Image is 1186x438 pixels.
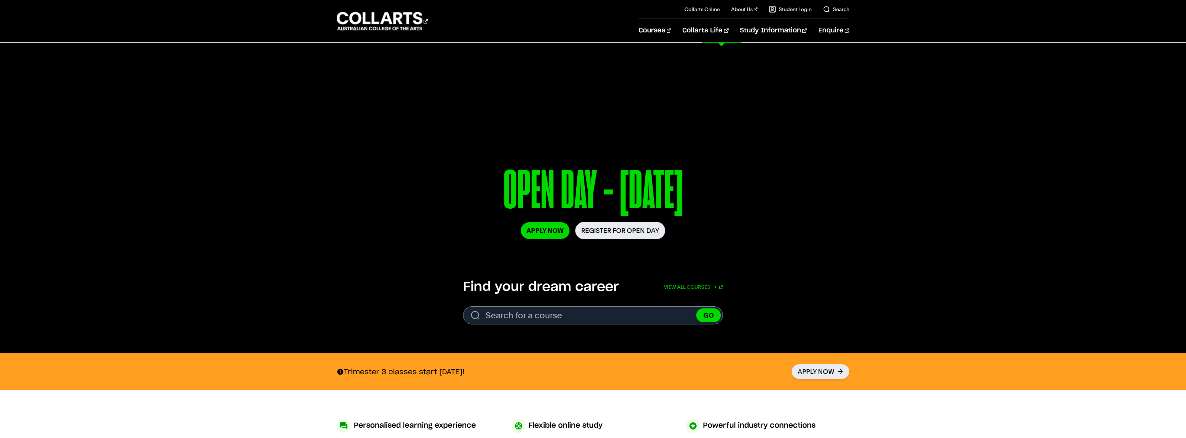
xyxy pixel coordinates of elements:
a: Search [823,6,849,13]
a: Study Information [740,19,807,42]
a: About Us [731,6,757,13]
a: Apply Now [521,222,570,239]
h3: Flexible online study [529,419,603,432]
a: Enquire [818,19,849,42]
h2: Find your dream career [463,279,619,295]
a: Collarts Life [682,19,728,42]
a: Apply Now [792,364,849,379]
input: Search for a course [463,306,723,324]
h3: Powerful industry connections [703,419,815,432]
a: Collarts Online [684,6,720,13]
h3: Personalised learning experience [354,419,476,432]
div: Go to homepage [337,11,428,31]
button: GO [696,308,721,322]
a: Student Login [769,6,812,13]
a: Courses [639,19,671,42]
form: Search [463,306,723,324]
p: Trimester 3 classes start [DATE]! [337,367,465,376]
p: OPEN DAY - [DATE] [437,163,749,222]
a: View all courses [664,279,723,295]
a: Register for Open Day [575,222,665,239]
